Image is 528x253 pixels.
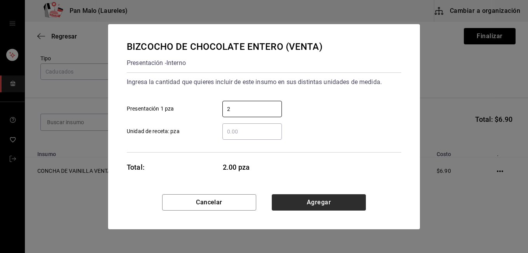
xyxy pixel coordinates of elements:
[223,162,282,172] span: 2.00 pza
[127,105,174,113] span: Presentación 1 pza
[272,194,366,211] button: Agregar
[127,40,322,54] div: BIZCOCHO DE CHOCOLATE ENTERO (VENTA)
[222,127,282,136] input: Unidad de receta: pza
[127,127,180,135] span: Unidad de receta: pza
[162,194,256,211] button: Cancelar
[127,162,145,172] div: Total:
[222,104,282,114] input: Presentación 1 pza
[127,76,401,88] div: Ingresa la cantidad que quieres incluir de este insumo en sus distintas unidades de medida.
[127,57,322,69] div: Presentación - Interno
